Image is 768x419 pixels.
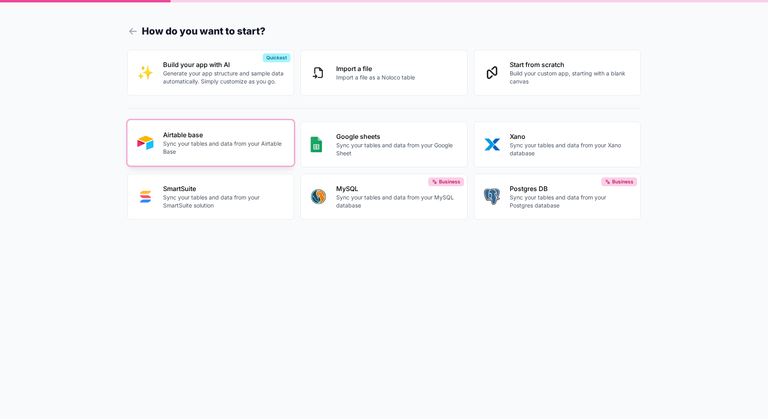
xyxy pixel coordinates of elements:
[163,140,284,156] p: Sync your tables and data from your Airtable Base
[484,136,500,153] img: XANO
[474,174,641,220] button: POSTGRESPostgres DBSync your tables and data from your Postgres databaseBusiness
[137,189,153,205] img: SMART_SUITE
[127,174,294,220] button: SMART_SUITESmartSuiteSync your tables and data from your SmartSuite solution
[510,60,631,69] p: Start from scratch
[127,24,641,39] h1: How do you want to start?
[336,141,458,157] p: Sync your tables and data from your Google Sheet
[612,179,633,185] span: Business
[300,50,468,96] button: Import a fileImport a file as a Noloco table
[163,184,284,193] p: SmartSuite
[510,184,631,193] p: Postgres DB
[439,179,460,185] span: Business
[336,193,458,209] p: Sync your tables and data from your MySQL database
[510,69,631,85] p: Build your custom app, starting with a blank canvas
[263,53,290,62] div: Quickest
[336,64,415,73] p: Import a file
[310,189,327,205] img: MYSQL
[300,122,468,167] button: GOOGLE_SHEETSGoogle sheetsSync your tables and data from your Google Sheet
[510,141,631,157] p: Sync your tables and data from your Xano database
[310,136,322,153] img: GOOGLE_SHEETS
[300,174,468,220] button: MYSQLMySQLSync your tables and data from your MySQL databaseBusiness
[163,60,284,69] p: Build your app with AI
[474,122,641,167] button: XANOXanoSync your tables and data from your Xano database
[474,50,641,96] button: Start from scratchBuild your custom app, starting with a blank canvas
[336,73,415,81] p: Import a file as a Noloco table
[127,50,294,96] button: INTERNAL_WITH_AIBuild your app with AIGenerate your app structure and sample data automatically. ...
[163,69,284,85] p: Generate your app structure and sample data automatically. Simply customize as you go.
[137,65,153,81] img: INTERNAL_WITH_AI
[484,189,500,205] img: POSTGRES
[510,132,631,141] p: Xano
[137,135,153,151] img: AIRTABLE
[336,184,458,193] p: MySQL
[336,132,458,141] p: Google sheets
[163,193,284,209] p: Sync your tables and data from your SmartSuite solution
[163,130,284,140] p: Airtable base
[127,120,294,166] button: AIRTABLEAirtable baseSync your tables and data from your Airtable Base
[510,193,631,209] p: Sync your tables and data from your Postgres database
